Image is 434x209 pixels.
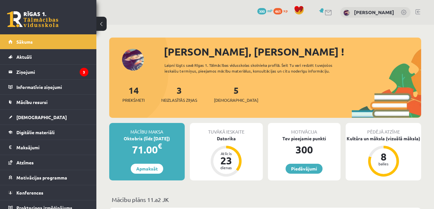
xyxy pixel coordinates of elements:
i: 3 [80,68,88,76]
legend: Ziņojumi [16,65,88,79]
span: 461 [273,8,282,14]
legend: Maksājumi [16,140,88,155]
span: [DEMOGRAPHIC_DATA] [214,97,258,103]
a: Rīgas 1. Tālmācības vidusskola [7,11,58,27]
span: Atzīmes [16,160,34,165]
a: Kultūra un māksla (vizuālā māksla) 8 balles [346,135,421,178]
div: Motivācija [268,123,341,135]
span: xp [283,8,288,13]
a: Datorika Atlicis 23 dienas [190,135,263,178]
div: balles [374,162,393,166]
span: € [158,141,162,151]
a: 461 xp [273,8,291,13]
a: Sākums [8,34,88,49]
div: Oktobris (līdz [DATE]) [109,135,185,142]
span: Mācību resursi [16,99,48,105]
div: Mācību maksa [109,123,185,135]
div: 71.00 [109,142,185,157]
span: Digitālie materiāli [16,129,55,135]
a: Maksājumi [8,140,88,155]
a: Ziņojumi3 [8,65,88,79]
div: Datorika [190,135,263,142]
a: 3Neizlasītās ziņas [161,84,197,103]
span: [DEMOGRAPHIC_DATA] [16,114,67,120]
a: [DEMOGRAPHIC_DATA] [8,110,88,125]
div: 300 [268,142,341,157]
span: Konferences [16,190,43,196]
a: Atzīmes [8,155,88,170]
a: Konferences [8,185,88,200]
a: Informatīvie ziņojumi [8,80,88,94]
a: 300 mP [257,8,272,13]
a: Piedāvājumi [286,164,323,174]
a: Apmaksāt [131,164,163,174]
span: Sākums [16,39,33,45]
p: Mācību plāns 11.a2 JK [112,195,419,204]
div: Pēdējā atzīme [346,123,421,135]
div: 8 [374,152,393,162]
a: [PERSON_NAME] [354,9,394,15]
div: 23 [217,155,236,166]
span: 300 [257,8,266,14]
span: mP [267,8,272,13]
div: Tev pieejamie punkti [268,135,341,142]
a: Mācību resursi [8,95,88,109]
a: Digitālie materiāli [8,125,88,140]
a: 14Priekšmeti [122,84,145,103]
div: Kultūra un māksla (vizuālā māksla) [346,135,421,142]
span: Motivācijas programma [16,175,67,180]
span: Aktuāli [16,54,32,60]
legend: Informatīvie ziņojumi [16,80,88,94]
a: 5[DEMOGRAPHIC_DATA] [214,84,258,103]
div: [PERSON_NAME], [PERSON_NAME] ! [164,44,421,59]
div: dienas [217,166,236,170]
div: Laipni lūgts savā Rīgas 1. Tālmācības vidusskolas skolnieka profilā. Šeit Tu vari redzēt tuvojošo... [164,62,352,74]
a: Aktuāli [8,49,88,64]
a: Motivācijas programma [8,170,88,185]
div: Tuvākā ieskaite [190,123,263,135]
span: Neizlasītās ziņas [161,97,197,103]
div: Atlicis [217,152,236,155]
span: Priekšmeti [122,97,145,103]
img: Nikola Viljanta Nagle [343,10,350,16]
